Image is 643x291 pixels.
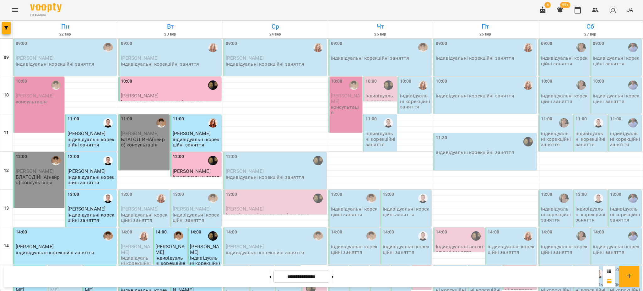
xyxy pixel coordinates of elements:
[575,206,606,222] p: індивідуальні корекційні заняття
[190,229,202,236] label: 14:00
[16,61,94,67] p: індивідуальні корекційні заняття
[418,43,428,52] img: Марина Кириченко
[559,194,569,203] img: Мєдвєдєва Катерина
[208,43,218,52] img: Кобзар Зоряна
[628,118,638,128] div: Коваль Дмитро
[121,137,168,148] p: БЛАГОДІЙНА(нейро) консультація
[594,118,603,128] img: Гайдук Артем
[121,99,204,104] p: Індивідуальні логопедичні заняття
[539,22,642,31] h6: Сб
[226,191,237,198] label: 13:00
[226,55,264,61] span: [PERSON_NAME]
[541,244,588,255] p: індивідуальні корекційні заняття
[628,231,638,241] img: Коваль Дмитро
[628,43,638,52] div: Коваль Дмитро
[313,156,323,165] img: Валерія Капітан
[68,174,115,185] p: індивідуальні корекційні заняття
[156,118,166,128] div: Марина Кириченко
[593,93,640,104] p: індивідуальні корекційні заняття
[119,31,222,37] h6: 23 вер
[544,2,551,8] span: 6
[541,116,553,123] label: 11:00
[331,55,409,61] p: індивідуальні корекційні заняття
[575,191,587,198] label: 13:00
[436,78,447,85] label: 10:00
[16,153,27,160] label: 12:00
[523,231,533,241] img: Кобзар Зоряна
[575,131,606,147] p: індивідуальні корекційні заняття
[593,229,604,236] label: 14:00
[30,13,62,17] span: For Business
[173,116,184,123] label: 11:00
[4,92,9,99] h6: 10
[331,93,360,104] span: [PERSON_NAME]
[576,43,586,52] img: Мєдвєдєва Катерина
[628,194,638,203] div: Коваль Дмитро
[4,167,9,174] h6: 12
[156,194,166,203] img: Кобзар Зоряна
[349,80,359,90] img: Марина Кириченко
[16,78,27,85] label: 10:00
[610,131,640,147] p: індивідуальні корекційні заняття
[226,174,304,180] p: індивідуальні корекційні заняття
[121,61,199,67] p: індивідуальні корекційні заняття
[331,78,343,85] label: 10:00
[418,80,428,90] img: Кобзар Зоряна
[400,93,430,109] p: індивідуальні корекційні заняття
[208,80,218,90] div: Валерія Капітан
[436,93,514,98] p: індивідуальні корекційні заняття
[575,116,587,123] label: 11:00
[593,55,640,66] p: індивідуальні корекційні заняття
[208,194,218,203] img: Марина Кириченко
[51,80,61,90] img: Марина Кириченко
[173,191,184,198] label: 13:00
[383,206,430,217] p: індивідуальні корекційні заняття
[155,255,186,272] p: індивідуальні корекційні заняття
[383,229,394,236] label: 14:00
[329,31,432,37] h6: 25 вер
[14,22,117,31] h6: Пн
[155,229,167,236] label: 14:00
[121,40,132,47] label: 09:00
[68,191,79,198] label: 13:00
[121,206,159,212] span: [PERSON_NAME]
[624,4,635,16] button: UA
[541,40,553,47] label: 09:00
[523,43,533,52] div: Кобзар Зоряна
[434,31,537,37] h6: 26 вер
[226,206,264,212] span: [PERSON_NAME]
[173,153,184,160] label: 12:00
[384,80,393,90] img: Валерія Капітан
[436,40,447,47] label: 09:00
[16,93,54,99] span: [PERSON_NAME]
[173,137,220,148] p: індивідуальні корекційні заняття
[331,40,343,47] label: 09:00
[436,229,447,236] label: 14:00
[68,116,79,123] label: 11:00
[576,80,586,90] img: Мєдвєдєва Катерина
[208,118,218,128] img: Кобзар Зоряна
[68,130,105,136] span: [PERSON_NAME]
[16,229,27,236] label: 14:00
[383,244,430,255] p: індивідуальні корекційні заняття
[121,244,150,255] span: [PERSON_NAME]
[121,229,132,236] label: 14:00
[313,43,323,52] img: Кобзар Зоряна
[488,229,499,236] label: 14:00
[400,78,412,85] label: 10:00
[313,194,323,203] div: Валерія Капітан
[190,244,219,255] span: [PERSON_NAME]
[594,194,603,203] img: Гайдук Артем
[103,194,113,203] img: Гайдук Артем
